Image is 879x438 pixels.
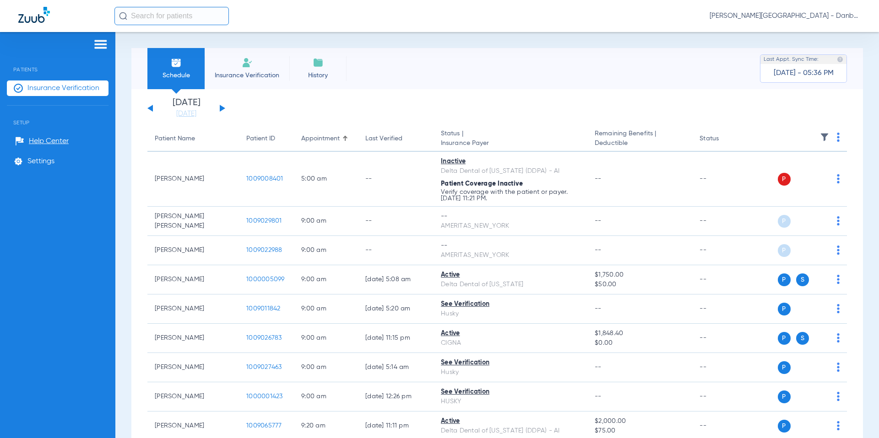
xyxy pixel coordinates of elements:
[587,126,692,152] th: Remaining Benefits |
[358,207,434,236] td: --
[119,12,127,20] img: Search Icon
[147,265,239,294] td: [PERSON_NAME]
[434,126,587,152] th: Status |
[778,273,791,286] span: P
[778,420,791,433] span: P
[171,57,182,68] img: Schedule
[441,221,580,231] div: AMERITAS_NEW_YORK
[692,236,754,265] td: --
[154,71,198,80] span: Schedule
[595,176,602,182] span: --
[296,71,340,80] span: History
[294,265,358,294] td: 9:00 AM
[595,280,685,289] span: $50.00
[155,134,232,144] div: Patient Name
[441,270,580,280] div: Active
[301,134,351,144] div: Appointment
[595,364,602,370] span: --
[18,7,50,23] img: Zuub Logo
[358,236,434,265] td: --
[15,137,69,146] a: Help Center
[294,382,358,411] td: 9:00 AM
[778,173,791,186] span: P
[692,207,754,236] td: --
[246,335,282,341] span: 1009026783
[147,236,239,265] td: [PERSON_NAME]
[93,39,108,50] img: hamburger-icon
[764,55,819,64] span: Last Appt. Sync Time:
[441,189,580,202] p: Verify coverage with the patient or payer. [DATE] 11:21 PM.
[837,246,840,255] img: group-dot-blue.svg
[246,276,285,283] span: 1000005099
[778,303,791,315] span: P
[301,134,340,144] div: Appointment
[441,251,580,260] div: AMERITAS_NEW_YORK
[796,332,809,345] span: S
[114,7,229,25] input: Search for patients
[246,134,287,144] div: Patient ID
[595,426,685,436] span: $75.00
[358,324,434,353] td: [DATE] 11:15 PM
[837,421,840,430] img: group-dot-blue.svg
[441,338,580,348] div: CIGNA
[778,390,791,403] span: P
[246,176,283,182] span: 1009008401
[441,241,580,251] div: --
[441,299,580,309] div: See Verification
[441,181,523,187] span: Patient Coverage Inactive
[365,134,402,144] div: Last Verified
[147,382,239,411] td: [PERSON_NAME]
[147,324,239,353] td: [PERSON_NAME]
[837,133,840,142] img: group-dot-blue.svg
[441,139,580,148] span: Insurance Payer
[358,152,434,207] td: --
[358,353,434,382] td: [DATE] 5:14 AM
[441,358,580,368] div: See Verification
[246,364,282,370] span: 1009027463
[692,324,754,353] td: --
[441,166,580,176] div: Delta Dental of [US_STATE] (DDPA) - AI
[365,134,426,144] div: Last Verified
[246,305,281,312] span: 1009011842
[246,393,283,400] span: 1000001423
[358,382,434,411] td: [DATE] 12:26 PM
[837,333,840,342] img: group-dot-blue.svg
[29,137,69,146] span: Help Center
[692,152,754,207] td: --
[595,305,602,312] span: --
[820,133,829,142] img: filter.svg
[246,218,282,224] span: 1009029801
[595,218,602,224] span: --
[159,109,214,118] a: [DATE]
[774,69,834,78] span: [DATE] - 05:36 PM
[294,294,358,324] td: 9:00 AM
[692,126,754,152] th: Status
[595,417,685,426] span: $2,000.00
[27,157,54,166] span: Settings
[212,71,282,80] span: Insurance Verification
[294,324,358,353] td: 9:00 AM
[692,265,754,294] td: --
[595,139,685,148] span: Deductible
[155,134,195,144] div: Patient Name
[147,207,239,236] td: [PERSON_NAME] [PERSON_NAME]
[837,363,840,372] img: group-dot-blue.svg
[147,353,239,382] td: [PERSON_NAME]
[242,57,253,68] img: Manual Insurance Verification
[778,332,791,345] span: P
[294,152,358,207] td: 5:00 AM
[595,247,602,253] span: --
[159,98,214,118] li: [DATE]
[147,294,239,324] td: [PERSON_NAME]
[27,84,99,93] span: Insurance Verification
[7,53,109,73] span: Patients
[294,353,358,382] td: 9:00 AM
[441,212,580,221] div: --
[837,275,840,284] img: group-dot-blue.svg
[441,426,580,436] div: Delta Dental of [US_STATE] (DDPA) - AI
[692,353,754,382] td: --
[778,215,791,228] span: P
[692,382,754,411] td: --
[7,106,109,126] span: Setup
[837,304,840,313] img: group-dot-blue.svg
